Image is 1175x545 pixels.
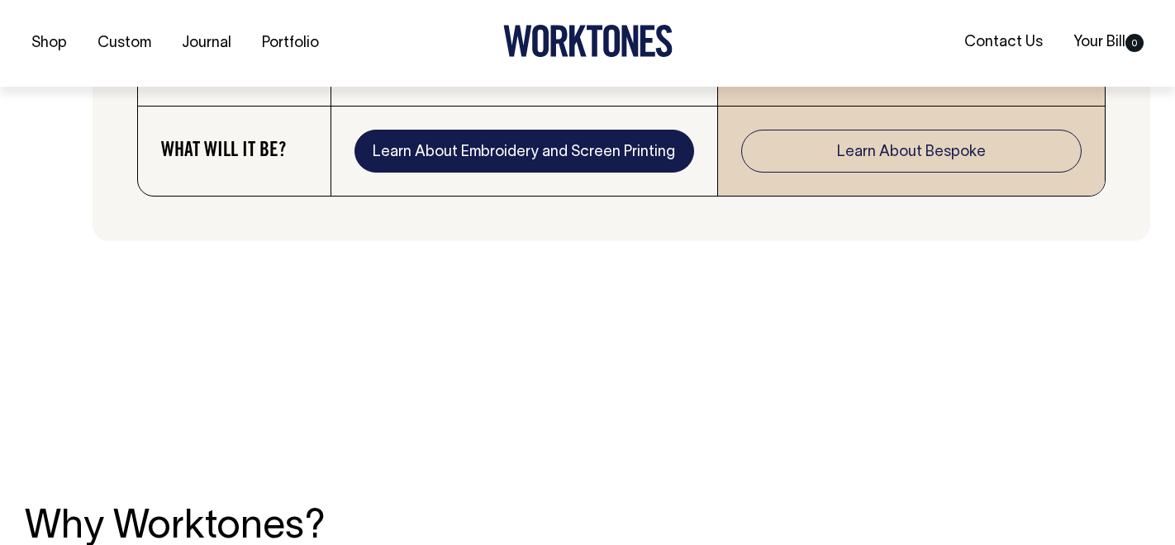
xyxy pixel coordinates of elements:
a: Journal [175,30,238,57]
a: Learn About Bespoke [741,130,1082,173]
a: Portfolio [255,30,326,57]
a: Your Bill0 [1067,29,1150,56]
a: Learn About Embroidery and Screen Printing [354,130,694,173]
a: Custom [91,30,158,57]
td: What will it be? [138,107,331,196]
a: Shop [25,30,74,57]
span: 0 [1125,34,1144,52]
a: Contact Us [958,29,1049,56]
